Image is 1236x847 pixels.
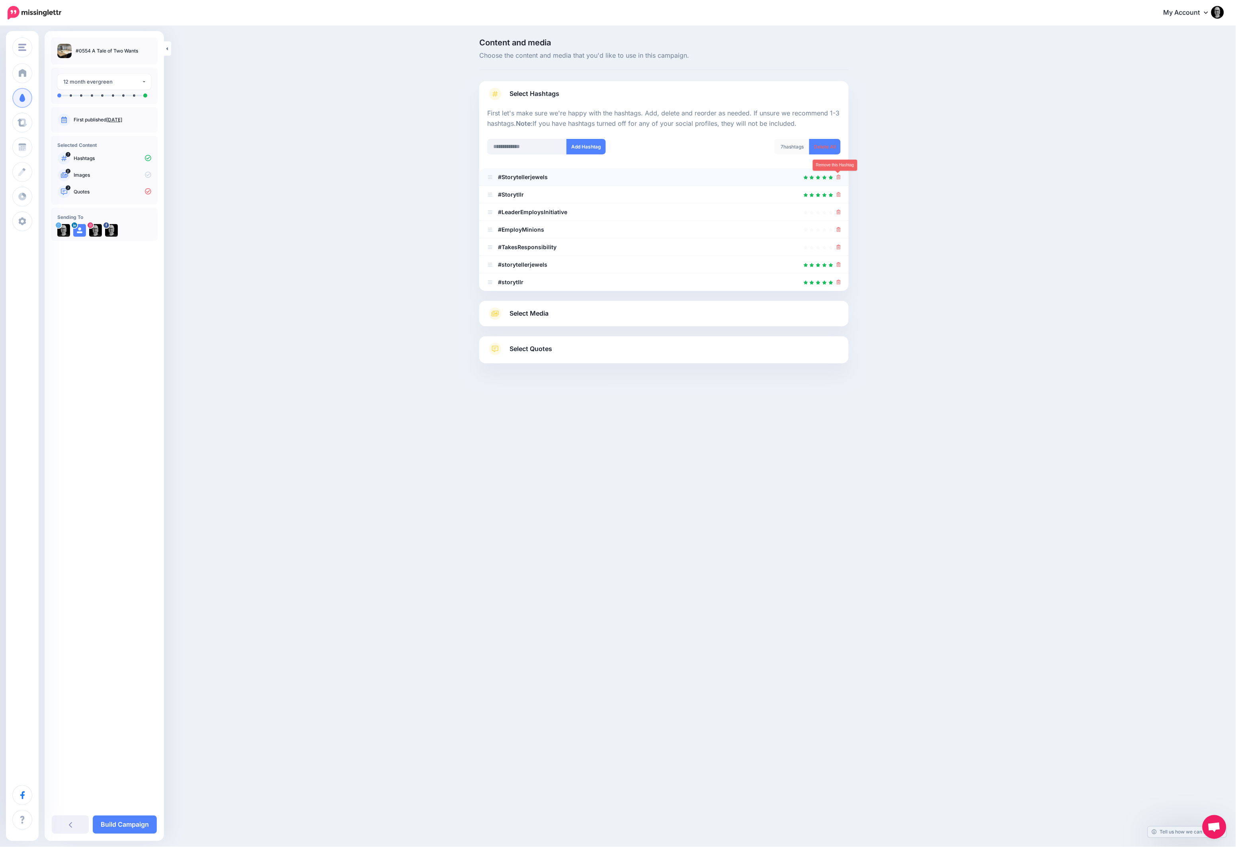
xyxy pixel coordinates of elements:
[57,44,72,58] img: 42332ad1d321ec9cd803f2ec9cfefe41_thumb.jpg
[18,44,26,51] img: menu.png
[105,224,118,237] img: 368227818_774409641353149_2347271573448887061_n-bsa135642.jpg
[498,261,547,268] b: #storytellerjewels
[74,116,151,123] p: First published
[498,244,556,250] b: #TakesResponsibility
[1203,815,1226,839] div: Open chat
[809,139,841,154] a: Delete All
[8,6,61,20] img: Missinglettr
[510,308,549,319] span: Select Media
[775,139,810,154] div: hashtags
[57,224,70,237] img: rRfta9Ee-75882.jpg
[487,307,841,320] a: Select Media
[498,279,523,285] b: #storytllr
[487,88,841,108] a: Select Hashtags
[89,224,102,237] img: 368127016_263188043145747_4016815485534775432_n-bsa135643.jpg
[1148,827,1226,837] a: Tell us how we can improve
[73,224,86,237] img: user_default_image.png
[57,142,151,148] h4: Selected Content
[498,226,544,233] b: #EmployMinions
[487,108,841,129] p: First let's make sure we're happy with the hashtags. Add, delete and reorder as needed. If unsure...
[74,155,151,162] p: Hashtags
[498,191,524,198] b: #Storytllr
[487,343,841,363] a: Select Quotes
[66,152,70,157] span: 7
[66,169,70,174] span: 2
[74,188,151,195] p: Quotes
[74,172,151,179] p: Images
[479,51,849,61] span: Choose the content and media that you'd like to use in this campaign.
[1156,3,1224,23] a: My Account
[57,74,151,90] button: 12 month evergreen
[781,144,783,150] span: 7
[498,174,548,180] b: #Storytellerjewels
[479,39,849,47] span: Content and media
[510,88,559,99] span: Select Hashtags
[510,343,552,354] span: Select Quotes
[516,119,533,127] b: Note:
[76,47,138,55] p: #0554 A Tale of Two Wants
[566,139,606,154] button: Add Hashtag
[498,209,567,215] b: #LeaderEmploysInitiative
[57,214,151,220] h4: Sending To
[66,185,70,190] span: 7
[106,117,122,123] a: [DATE]
[63,77,142,86] div: 12 month evergreen
[487,108,841,291] div: Select Hashtags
